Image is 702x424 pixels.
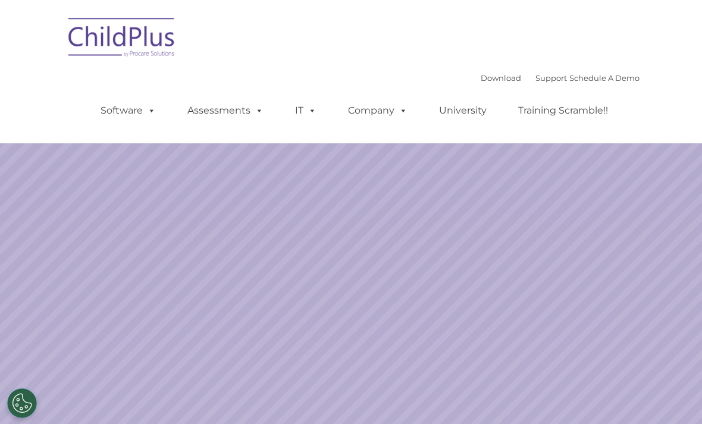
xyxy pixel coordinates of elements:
[506,99,620,123] a: Training Scramble!!
[283,99,328,123] a: IT
[89,99,168,123] a: Software
[481,73,640,83] font: |
[336,99,419,123] a: Company
[481,73,521,83] a: Download
[569,73,640,83] a: Schedule A Demo
[175,99,275,123] a: Assessments
[535,73,567,83] a: Support
[7,388,37,418] button: Cookies Settings
[62,10,181,69] img: ChildPlus by Procare Solutions
[427,99,499,123] a: University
